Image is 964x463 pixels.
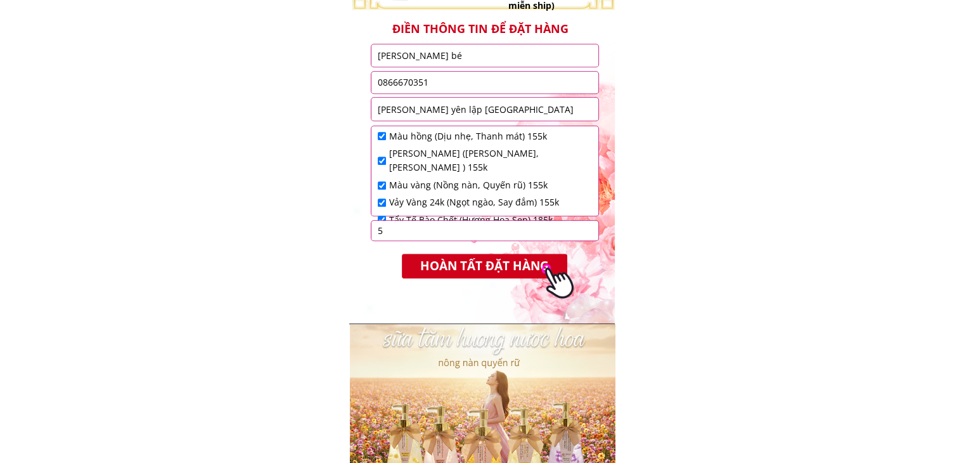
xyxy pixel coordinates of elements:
[375,72,595,93] input: Số điện thoại
[389,195,592,209] span: Vảy Vàng 24k (Ngọt ngào, Say đắm) 155k
[400,254,569,278] p: HOÀN TẤT ĐẶT HÀNG
[375,221,595,240] input: Số lượng hoặc ghi chú
[389,147,592,175] span: [PERSON_NAME] ([PERSON_NAME], [PERSON_NAME] ) 155k
[375,98,595,121] input: Địa chỉ cũ chưa sáp nhập
[389,129,592,143] span: Màu hồng (Dịu nhẹ, Thanh mát) 155k
[389,213,592,227] span: Tẩy Tế Bào Chết (Hương Hoa Sen) 185k
[375,44,595,67] input: Họ và Tên
[389,178,592,192] span: Màu vàng (Nồng nàn, Quyến rũ) 155k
